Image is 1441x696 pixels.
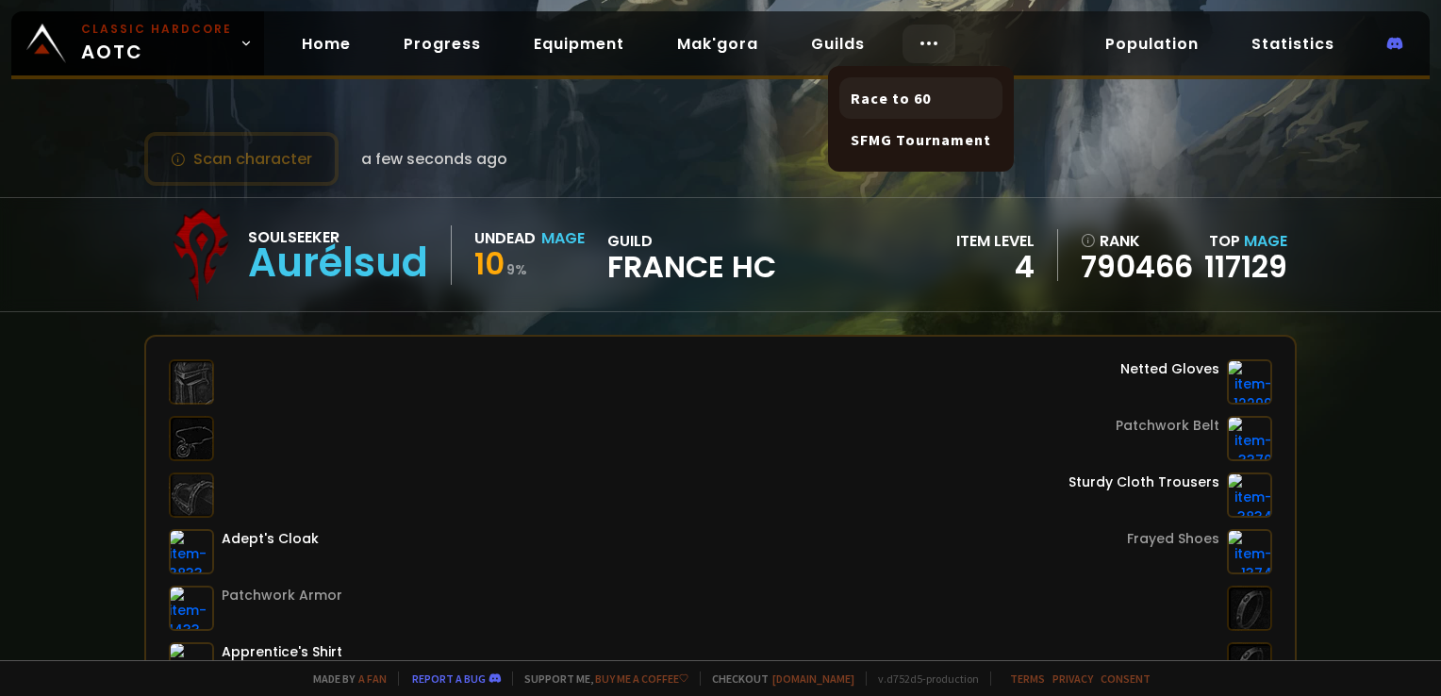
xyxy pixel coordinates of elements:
div: 4 [956,253,1035,281]
img: item-3370 [1227,416,1272,461]
button: Scan character [144,132,339,186]
a: Terms [1010,671,1045,686]
a: a fan [358,671,387,686]
div: Patchwork Belt [1116,416,1219,436]
div: Mage [541,226,585,250]
span: a few seconds ago [361,147,507,171]
a: Equipment [519,25,639,63]
img: item-12299 [1227,359,1272,405]
a: Guilds [796,25,880,63]
a: Mak'gora [662,25,773,63]
img: item-3833 [169,529,214,574]
small: 9 % [506,260,527,279]
div: Patchwork Armor [222,586,342,605]
a: Statistics [1236,25,1350,63]
span: Mage [1244,230,1287,252]
small: Classic Hardcore [81,21,232,38]
a: Privacy [1052,671,1093,686]
span: Made by [302,671,387,686]
div: Frayed Shoes [1127,529,1219,549]
a: Race to 60 [839,77,1002,119]
div: Top [1204,229,1287,253]
div: guild [607,229,776,281]
div: Undead [474,226,536,250]
div: item level [956,229,1035,253]
a: Buy me a coffee [595,671,688,686]
a: Population [1090,25,1214,63]
a: Report a bug [412,671,486,686]
div: Adept's Cloak [222,529,319,549]
a: Progress [389,25,496,63]
div: Soulseeker [248,225,428,249]
span: FRANCE HC [607,253,776,281]
span: AOTC [81,21,232,66]
img: item-1374 [1227,529,1272,574]
span: Support me, [512,671,688,686]
div: Apprentice's Shirt [222,642,342,662]
a: Consent [1101,671,1151,686]
a: SFMG Tournament [839,119,1002,160]
div: Netted Gloves [1120,359,1219,379]
div: Aurélsud [248,249,428,277]
span: 10 [474,242,505,285]
img: item-1433 [169,586,214,631]
a: Home [287,25,366,63]
div: Sturdy Cloth Trousers [1068,472,1219,492]
a: [DOMAIN_NAME] [772,671,854,686]
img: item-3834 [1227,472,1272,518]
a: 790466 [1081,253,1193,281]
div: rank [1081,229,1193,253]
span: v. d752d5 - production [866,671,979,686]
span: Checkout [700,671,854,686]
a: 117129 [1204,245,1287,288]
a: Classic HardcoreAOTC [11,11,264,75]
